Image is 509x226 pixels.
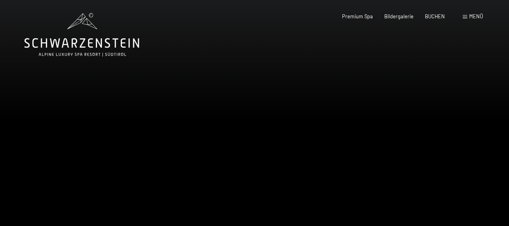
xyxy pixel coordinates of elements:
[342,13,373,20] a: Premium Spa
[384,13,414,20] a: Bildergalerie
[469,13,483,20] span: Menü
[425,13,445,20] a: BUCHEN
